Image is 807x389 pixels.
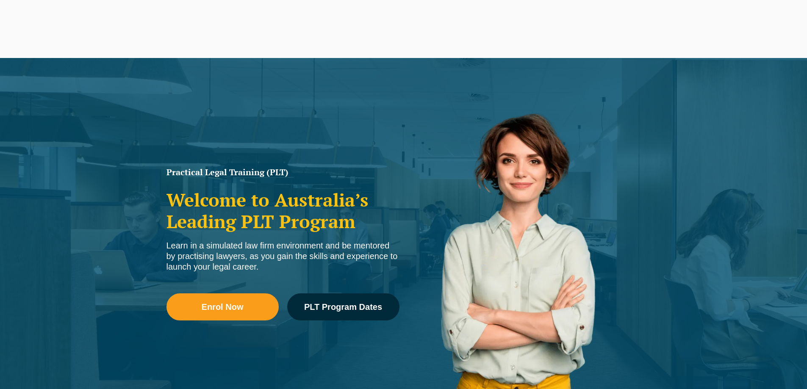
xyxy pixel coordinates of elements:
[304,303,382,311] span: PLT Program Dates
[287,293,399,320] a: PLT Program Dates
[166,168,399,177] h1: Practical Legal Training (PLT)
[166,240,399,272] div: Learn in a simulated law firm environment and be mentored by practising lawyers, as you gain the ...
[166,293,279,320] a: Enrol Now
[166,189,399,232] h2: Welcome to Australia’s Leading PLT Program
[202,303,244,311] span: Enrol Now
